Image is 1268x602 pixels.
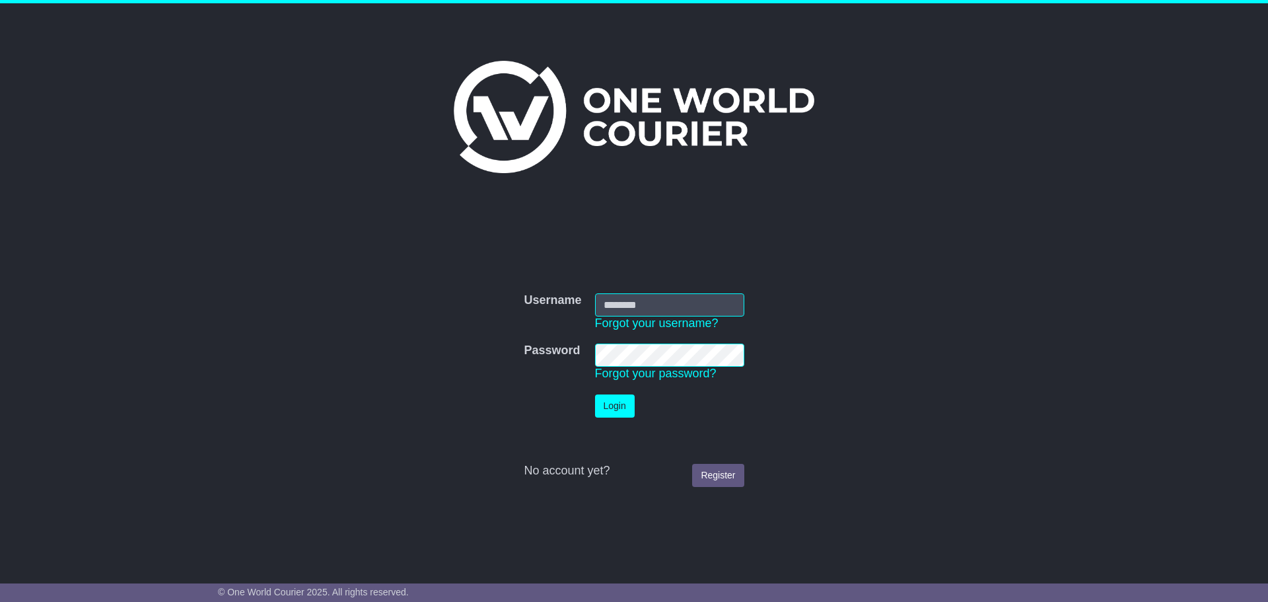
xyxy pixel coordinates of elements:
a: Register [692,464,744,487]
button: Login [595,395,635,418]
div: No account yet? [524,464,744,478]
a: Forgot your username? [595,317,719,330]
label: Password [524,344,580,358]
label: Username [524,293,581,308]
span: © One World Courier 2025. All rights reserved. [218,587,409,597]
img: One World [454,61,814,173]
a: Forgot your password? [595,367,717,380]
